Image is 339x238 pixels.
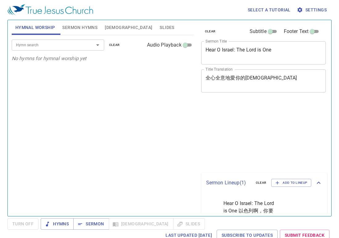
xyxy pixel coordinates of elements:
span: Hymns [46,220,69,228]
span: Select a tutorial [248,6,291,14]
button: Select a tutorial [245,4,293,16]
span: Subtitle [250,28,267,35]
span: Audio Playback [147,41,182,49]
div: Sermon Lineup(1)clearAdd to Lineup [201,173,328,193]
span: Hear O Israel: The Lord is One 以色列啊，你要聽！[DEMOGRAPHIC_DATA]是獨一的主 [223,200,278,237]
button: clear [252,179,270,187]
span: clear [256,180,267,186]
span: clear [109,42,120,48]
button: Hymns [41,218,74,230]
button: clear [105,41,124,49]
span: Hymnal Worship [15,24,55,31]
img: True Jesus Church [7,4,93,15]
textarea: Hear O Israel: The Lord is One [206,47,322,59]
span: Footer Text [284,28,309,35]
button: clear [201,28,219,35]
span: Sermon Hymns [62,24,97,31]
span: clear [205,29,216,34]
i: No hymns for hymnal worship yet [12,55,87,61]
button: Sermon [73,218,109,230]
button: Settings [296,4,329,16]
button: Add to Lineup [271,179,311,187]
button: Open [93,41,102,49]
textarea: 全心全意地愛你的[DEMOGRAPHIC_DATA] [206,75,322,87]
span: Sermon [78,220,104,228]
span: Add to Lineup [275,180,307,186]
span: [DEMOGRAPHIC_DATA] [105,24,152,31]
iframe: from-child [199,99,302,170]
span: Settings [298,6,327,14]
span: Slides [160,24,174,31]
p: Sermon Lineup ( 1 ) [206,179,251,187]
